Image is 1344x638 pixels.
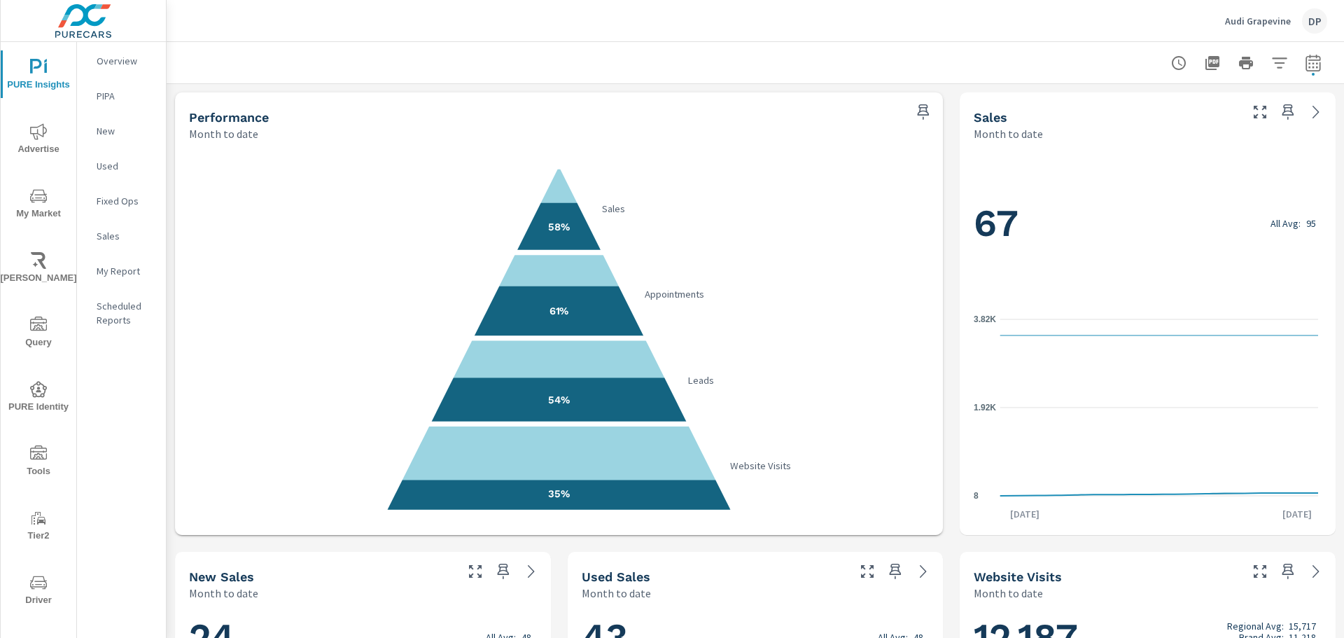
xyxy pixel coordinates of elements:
[582,569,650,584] h5: Used Sales
[974,110,1007,125] h5: Sales
[1305,101,1327,123] a: See more details in report
[5,317,72,351] span: Query
[548,221,570,233] text: 58%
[97,264,155,278] p: My Report
[974,585,1043,602] p: Month to date
[189,585,258,602] p: Month to date
[645,288,704,300] text: Appointments
[97,54,155,68] p: Overview
[5,445,72,480] span: Tools
[97,229,155,243] p: Sales
[582,585,651,602] p: Month to date
[549,305,569,318] text: 61%
[912,560,934,583] a: See more details in report
[1249,560,1271,583] button: Make Fullscreen
[1270,218,1301,229] p: All Avg:
[1266,49,1294,77] button: Apply Filters
[1277,101,1299,123] span: Save this to your personalized report
[1227,620,1284,632] p: Regional Avg:
[974,491,979,501] text: 8
[97,124,155,138] p: New
[1305,560,1327,583] a: See more details in report
[1289,620,1316,632] p: 15,717
[602,202,625,215] text: Sales
[77,190,166,211] div: Fixed Ops
[189,125,258,142] p: Month to date
[77,261,166,282] div: My Report
[5,252,72,286] span: [PERSON_NAME]
[1302,8,1327,34] div: DP
[974,569,1062,584] h5: Website Visits
[974,403,996,412] text: 1.92K
[1273,507,1322,521] p: [DATE]
[77,85,166,106] div: PIPA
[1000,507,1049,521] p: [DATE]
[1306,218,1316,229] p: 95
[974,125,1043,142] p: Month to date
[77,50,166,71] div: Overview
[884,560,906,583] span: Save this to your personalized report
[5,381,72,415] span: PURE Identity
[97,299,155,327] p: Scheduled Reports
[5,59,72,93] span: PURE Insights
[492,560,514,583] span: Save this to your personalized report
[1249,101,1271,123] button: Make Fullscreen
[548,488,570,501] text: 35%
[97,159,155,173] p: Used
[548,394,570,406] text: 54%
[5,123,72,158] span: Advertise
[974,200,1322,247] h1: 67
[97,89,155,103] p: PIPA
[464,560,486,583] button: Make Fullscreen
[189,569,254,584] h5: New Sales
[5,574,72,609] span: Driver
[1299,49,1327,77] button: Select Date Range
[731,459,792,472] text: Website Visits
[856,560,878,583] button: Make Fullscreen
[77,155,166,176] div: Used
[97,194,155,208] p: Fixed Ops
[912,101,934,123] span: Save this to your personalized report
[1225,15,1291,27] p: Audi Grapevine
[1198,49,1226,77] button: "Export Report to PDF"
[189,110,269,125] h5: Performance
[77,226,166,247] div: Sales
[1232,49,1260,77] button: Print Report
[687,374,714,387] text: Leads
[5,188,72,222] span: My Market
[77,120,166,141] div: New
[77,296,166,331] div: Scheduled Reports
[5,510,72,544] span: Tier2
[1277,560,1299,583] span: Save this to your personalized report
[974,314,996,324] text: 3.82K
